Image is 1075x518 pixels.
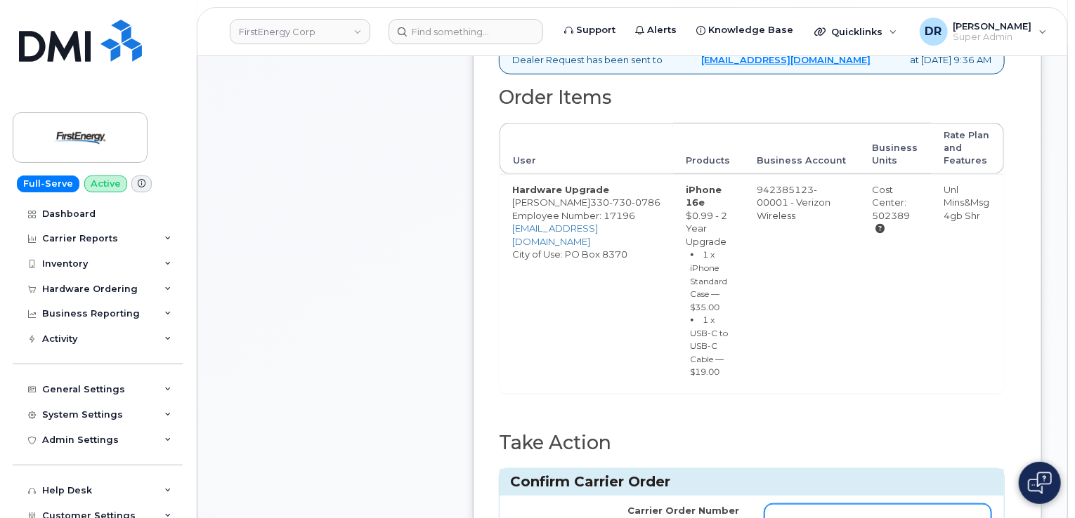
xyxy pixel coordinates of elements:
[590,197,660,208] span: 330
[500,174,673,393] td: [PERSON_NAME] City of Use: PO Box 8370
[860,123,932,174] th: Business Units
[686,16,803,44] a: Knowledge Base
[932,123,1004,174] th: Rate Plan and Features
[910,18,1057,46] div: Dori Ripley
[744,123,859,174] th: Business Account
[831,26,882,37] span: Quicklinks
[512,223,598,247] a: [EMAIL_ADDRESS][DOMAIN_NAME]
[953,32,1032,43] span: Super Admin
[1028,472,1052,494] img: Open chat
[500,123,673,174] th: User
[673,123,744,174] th: Products
[691,314,729,377] small: 1 x USB-C to USB-C Cable — $19.00
[499,432,1005,453] h2: Take Action
[510,472,993,491] h3: Confirm Carrier Order
[708,23,793,37] span: Knowledge Base
[576,23,615,37] span: Support
[499,46,1005,74] div: Dealer Request has been sent to at [DATE] 9:36 AM
[389,19,543,44] input: Find something...
[512,210,635,221] span: Employee Number: 17196
[686,184,722,208] strong: iPhone 16e
[873,183,919,235] div: Cost Center: 502389
[744,174,859,393] td: 942385123-00001 - Verizon Wireless
[632,197,660,208] span: 0786
[673,174,744,393] td: $0.99 - 2 Year Upgrade
[609,197,632,208] span: 730
[804,18,907,46] div: Quicklinks
[953,20,1032,32] span: [PERSON_NAME]
[627,504,739,517] label: Carrier Order Number
[932,174,1004,393] td: Unl Mins&Msg 4gb Shr
[554,16,625,44] a: Support
[230,19,370,44] a: FirstEnergy Corp
[512,184,609,195] strong: Hardware Upgrade
[925,23,942,40] span: DR
[625,16,686,44] a: Alerts
[647,23,677,37] span: Alerts
[499,87,1005,108] h2: Order Items
[691,249,728,312] small: 1 x iPhone Standard Case — $35.00
[702,53,871,67] a: [EMAIL_ADDRESS][DOMAIN_NAME]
